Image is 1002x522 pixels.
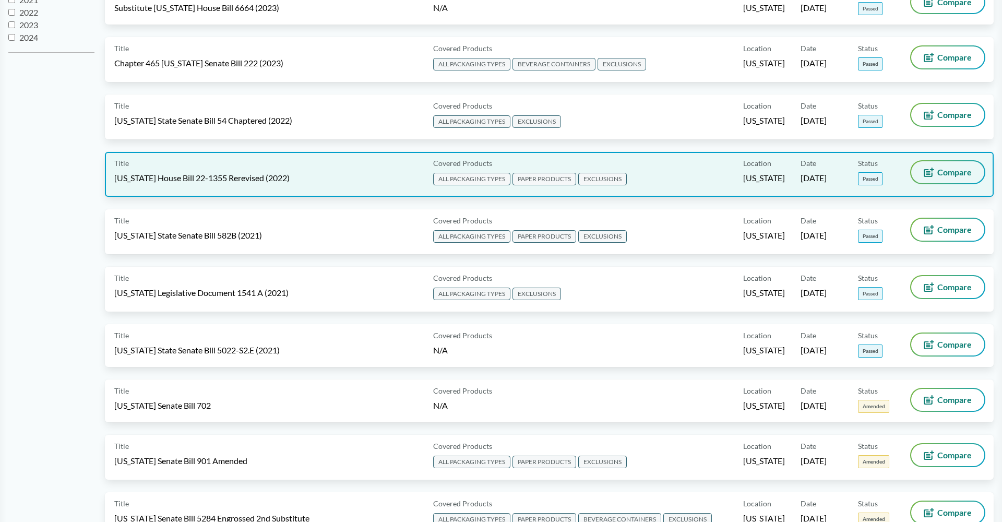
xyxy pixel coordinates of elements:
[743,158,771,169] span: Location
[433,3,448,13] span: N/A
[512,173,576,185] span: PAPER PRODUCTS
[801,498,816,509] span: Date
[858,230,882,243] span: Passed
[801,215,816,226] span: Date
[858,172,882,185] span: Passed
[858,330,878,341] span: Status
[578,173,627,185] span: EXCLUSIONS
[801,400,827,411] span: [DATE]
[801,158,816,169] span: Date
[114,385,129,396] span: Title
[937,340,972,349] span: Compare
[743,100,771,111] span: Location
[743,400,785,411] span: [US_STATE]
[801,330,816,341] span: Date
[858,115,882,128] span: Passed
[512,230,576,243] span: PAPER PRODUCTS
[937,226,972,234] span: Compare
[743,345,785,356] span: [US_STATE]
[433,100,492,111] span: Covered Products
[512,288,561,300] span: EXCLUSIONS
[433,456,510,468] span: ALL PACKAGING TYPES
[433,400,448,410] span: N/A
[433,498,492,509] span: Covered Products
[114,400,211,411] span: [US_STATE] Senate Bill 702
[433,441,492,452] span: Covered Products
[578,456,627,468] span: EXCLUSIONS
[114,172,290,184] span: [US_STATE] House Bill 22-1355 Rerevised (2022)
[743,272,771,283] span: Location
[743,385,771,396] span: Location
[114,115,292,126] span: [US_STATE] State Senate Bill 54 Chaptered (2022)
[858,43,878,54] span: Status
[433,230,510,243] span: ALL PACKAGING TYPES
[19,20,38,30] span: 2023
[114,100,129,111] span: Title
[433,288,510,300] span: ALL PACKAGING TYPES
[743,230,785,241] span: [US_STATE]
[801,455,827,467] span: [DATE]
[911,444,984,466] button: Compare
[911,161,984,183] button: Compare
[801,100,816,111] span: Date
[911,104,984,126] button: Compare
[114,158,129,169] span: Title
[114,230,262,241] span: [US_STATE] State Senate Bill 582B (2021)
[911,219,984,241] button: Compare
[743,287,785,299] span: [US_STATE]
[937,111,972,119] span: Compare
[114,441,129,452] span: Title
[598,58,646,70] span: EXCLUSIONS
[114,43,129,54] span: Title
[937,53,972,62] span: Compare
[911,276,984,298] button: Compare
[858,455,889,468] span: Amended
[433,385,492,396] span: Covered Products
[858,100,878,111] span: Status
[937,283,972,291] span: Compare
[114,330,129,341] span: Title
[114,2,279,14] span: Substitute [US_STATE] House Bill 6664 (2023)
[801,57,827,69] span: [DATE]
[114,272,129,283] span: Title
[801,345,827,356] span: [DATE]
[743,215,771,226] span: Location
[858,215,878,226] span: Status
[8,34,15,41] input: 2024
[743,2,785,14] span: [US_STATE]
[937,168,972,176] span: Compare
[512,456,576,468] span: PAPER PRODUCTS
[801,230,827,241] span: [DATE]
[937,508,972,517] span: Compare
[433,43,492,54] span: Covered Products
[433,272,492,283] span: Covered Products
[858,272,878,283] span: Status
[858,2,882,15] span: Passed
[801,385,816,396] span: Date
[114,498,129,509] span: Title
[801,172,827,184] span: [DATE]
[743,330,771,341] span: Location
[743,455,785,467] span: [US_STATE]
[512,58,595,70] span: BEVERAGE CONTAINERS
[858,498,878,509] span: Status
[858,57,882,70] span: Passed
[743,172,785,184] span: [US_STATE]
[858,345,882,358] span: Passed
[114,57,283,69] span: Chapter 465 [US_STATE] Senate Bill 222 (2023)
[433,158,492,169] span: Covered Products
[801,272,816,283] span: Date
[433,58,510,70] span: ALL PACKAGING TYPES
[801,287,827,299] span: [DATE]
[801,441,816,452] span: Date
[19,32,38,42] span: 2024
[911,46,984,68] button: Compare
[578,230,627,243] span: EXCLUSIONS
[858,287,882,300] span: Passed
[433,173,510,185] span: ALL PACKAGING TYPES
[801,115,827,126] span: [DATE]
[937,396,972,404] span: Compare
[801,2,827,14] span: [DATE]
[858,400,889,413] span: Amended
[114,455,247,467] span: [US_STATE] Senate Bill 901 Amended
